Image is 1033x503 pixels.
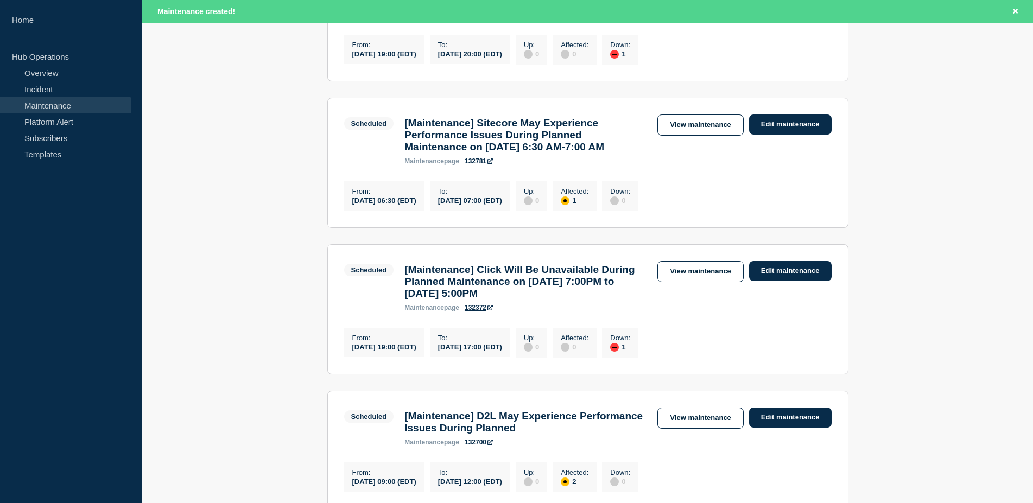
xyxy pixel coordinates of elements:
div: disabled [524,477,533,486]
div: 2 [561,476,588,486]
a: View maintenance [657,408,743,429]
p: From : [352,41,416,49]
div: Scheduled [351,266,387,274]
div: affected [561,196,569,205]
div: 1 [561,195,588,205]
a: View maintenance [657,261,743,282]
p: To : [438,334,502,342]
span: maintenance [404,304,444,311]
p: To : [438,468,502,476]
p: Up : [524,41,539,49]
div: 0 [524,342,539,352]
p: Up : [524,187,539,195]
div: disabled [524,50,533,59]
p: Down : [610,187,630,195]
p: Affected : [561,41,588,49]
div: 0 [524,49,539,59]
p: Up : [524,334,539,342]
a: View maintenance [657,114,743,136]
a: 132781 [465,157,493,165]
div: 1 [610,49,630,59]
p: Up : [524,468,539,476]
h3: [Maintenance] Sitecore May Experience Performance Issues During Planned Maintenance on [DATE] 6:3... [404,117,647,153]
div: 0 [561,49,588,59]
p: Affected : [561,468,588,476]
div: Scheduled [351,412,387,421]
div: 0 [610,476,630,486]
span: maintenance [404,157,444,165]
div: down [610,50,619,59]
a: 132372 [465,304,493,311]
div: down [610,343,619,352]
p: page [404,438,459,446]
a: 132700 [465,438,493,446]
div: [DATE] 06:30 (EDT) [352,195,416,205]
p: From : [352,468,416,476]
div: 0 [524,195,539,205]
p: Affected : [561,187,588,195]
div: [DATE] 20:00 (EDT) [438,49,502,58]
div: [DATE] 09:00 (EDT) [352,476,416,486]
div: [DATE] 12:00 (EDT) [438,476,502,486]
div: disabled [524,343,533,352]
div: disabled [610,477,619,486]
div: disabled [610,196,619,205]
h3: [Maintenance] D2L May Experience Performance Issues During Planned [404,410,647,434]
h3: [Maintenance] Click Will Be Unavailable During Planned Maintenance on [DATE] 7:00PM to [DATE] 5:00PM [404,264,647,300]
p: Down : [610,334,630,342]
div: disabled [561,343,569,352]
a: Edit maintenance [749,114,832,135]
p: To : [438,187,502,195]
p: Affected : [561,334,588,342]
div: affected [561,477,569,486]
p: From : [352,187,416,195]
p: page [404,157,459,165]
p: To : [438,41,502,49]
div: 0 [524,476,539,486]
div: [DATE] 17:00 (EDT) [438,342,502,351]
div: 1 [610,342,630,352]
button: Close banner [1009,5,1022,18]
p: Down : [610,41,630,49]
div: disabled [561,50,569,59]
div: 0 [610,195,630,205]
div: [DATE] 19:00 (EDT) [352,49,416,58]
div: disabled [524,196,533,205]
a: Edit maintenance [749,408,832,428]
div: [DATE] 19:00 (EDT) [352,342,416,351]
a: Edit maintenance [749,261,832,281]
div: 0 [561,342,588,352]
div: [DATE] 07:00 (EDT) [438,195,502,205]
p: page [404,304,459,311]
div: Scheduled [351,119,387,128]
p: From : [352,334,416,342]
p: Down : [610,468,630,476]
span: maintenance [404,438,444,446]
span: Maintenance created! [157,7,235,16]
